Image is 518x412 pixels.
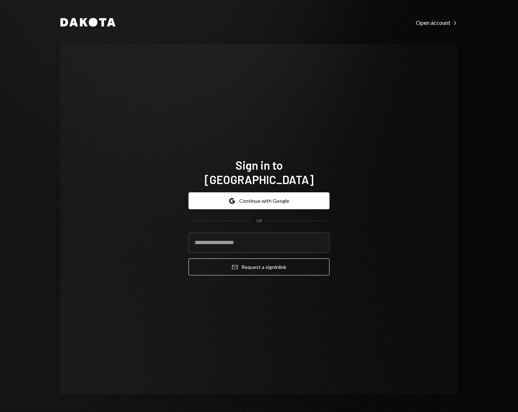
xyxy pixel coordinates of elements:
[416,18,458,26] a: Open account
[188,258,330,275] button: Request a signinlink
[188,158,330,187] h1: Sign in to [GEOGRAPHIC_DATA]
[256,218,262,224] div: OR
[188,192,330,209] button: Continue with Google
[416,19,458,26] div: Open account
